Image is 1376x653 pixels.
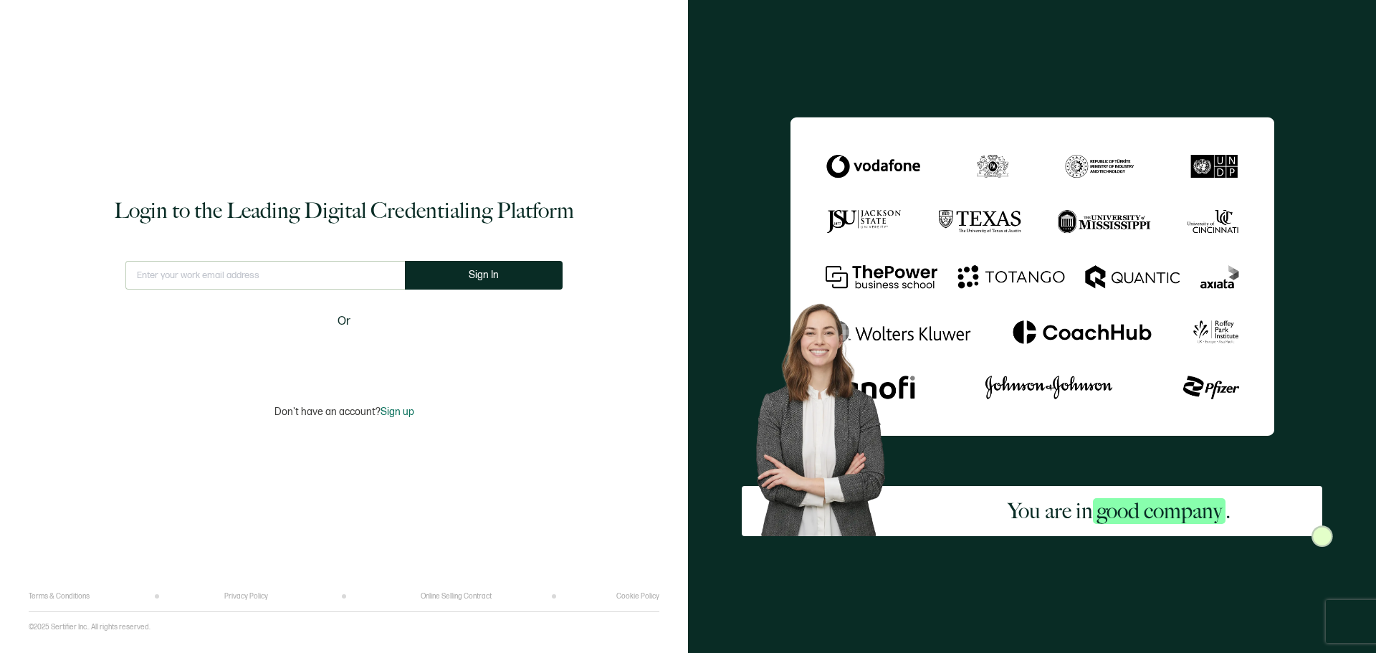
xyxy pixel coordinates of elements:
a: Cookie Policy [616,592,659,601]
h1: Login to the Leading Digital Credentialing Platform [114,196,574,225]
span: Sign In [469,270,499,280]
span: Sign up [381,406,414,418]
a: Privacy Policy [224,592,268,601]
img: Sertifier Login - You are in <span class="strong-h">good company</span>. [790,117,1274,436]
img: Sertifier Login - You are in <span class="strong-h">good company</span>. Hero [742,292,916,536]
a: Terms & Conditions [29,592,90,601]
p: ©2025 Sertifier Inc.. All rights reserved. [29,623,150,631]
p: Don't have an account? [274,406,414,418]
img: Sertifier Login [1311,525,1333,547]
h2: You are in . [1008,497,1231,525]
span: good company [1093,498,1225,524]
iframe: Chat Widget [1304,584,1376,653]
span: Or [338,313,350,330]
input: Enter your work email address [125,261,405,290]
iframe: Sign in with Google Button [254,340,434,371]
a: Online Selling Contract [421,592,492,601]
button: Sign In [405,261,563,290]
